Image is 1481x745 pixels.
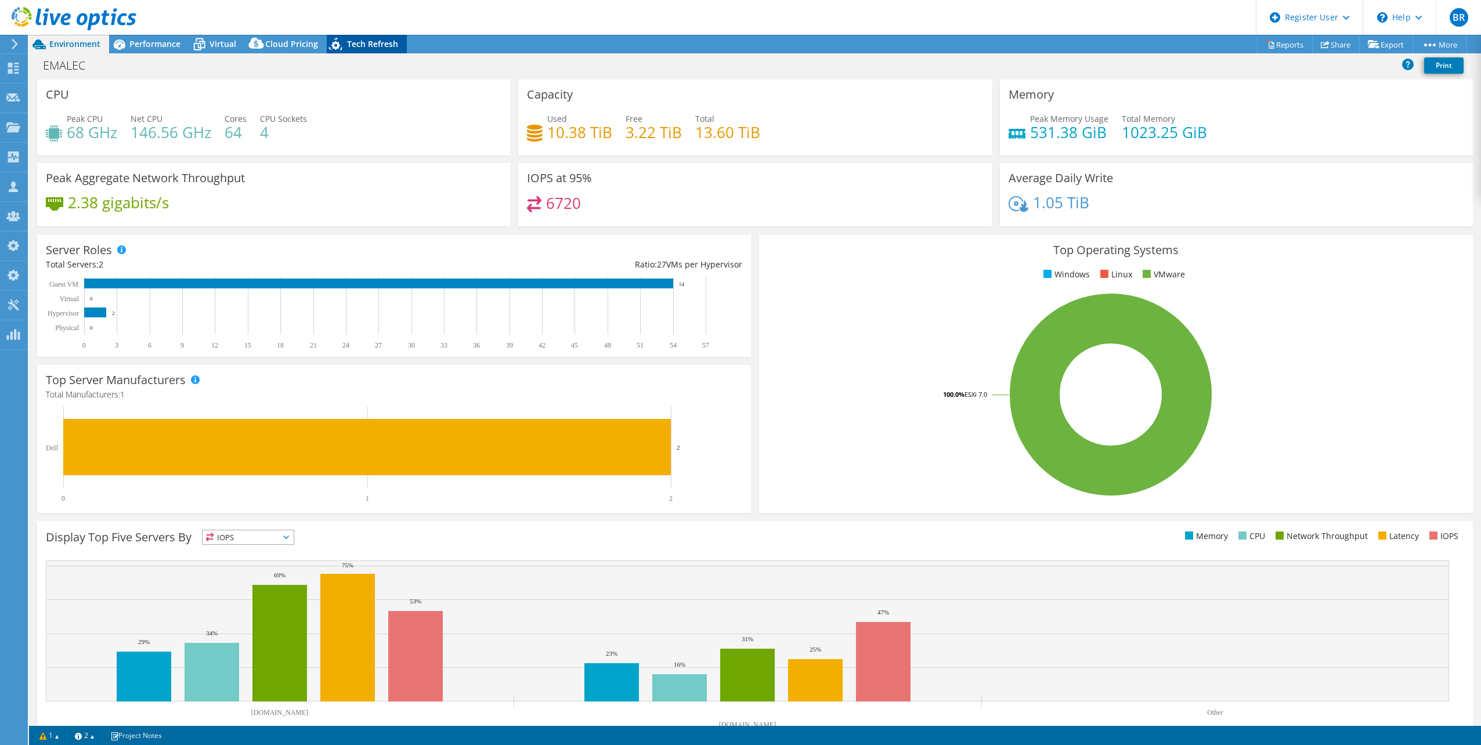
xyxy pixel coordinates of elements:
text: 24 [342,341,349,349]
text: 57 [702,341,709,349]
span: Environment [49,38,100,49]
text: 9 [180,341,184,349]
text: Dell [46,444,58,452]
text: 54 [679,281,685,287]
text: 0 [62,494,65,502]
div: Ratio: VMs per Hypervisor [394,258,742,271]
text: 42 [539,341,546,349]
h3: Average Daily Write [1009,172,1113,185]
text: Virtual [60,295,80,303]
h4: 1.05 TiB [1033,196,1089,209]
span: Total [695,113,714,124]
text: 0 [90,296,93,302]
text: Other [1207,708,1223,717]
span: Cloud Pricing [265,38,318,49]
h4: 10.38 TiB [547,126,612,139]
li: Linux [1097,268,1132,281]
text: 15 [244,341,251,349]
h4: 2.38 gigabits/s [68,196,169,209]
h3: CPU [46,88,69,101]
text: Physical [55,324,79,332]
li: Windows [1041,268,1090,281]
li: VMware [1140,268,1185,281]
span: Total Memory [1122,113,1175,124]
h4: 4 [260,126,307,139]
h4: 3.22 TiB [626,126,682,139]
span: Peak Memory Usage [1030,113,1108,124]
text: 0 [82,341,86,349]
text: 54 [670,341,677,349]
li: Network Throughput [1273,530,1368,543]
a: 1 [31,728,67,743]
h4: 68 GHz [67,126,117,139]
span: Virtual [209,38,236,49]
text: 18 [277,341,284,349]
li: Latency [1375,530,1419,543]
span: Peak CPU [67,113,103,124]
span: IOPS [203,530,294,544]
div: Total Servers: [46,258,394,271]
span: 2 [99,259,103,270]
span: 1 [120,389,125,400]
span: Performance [129,38,180,49]
text: 53% [410,598,421,605]
span: Used [547,113,567,124]
span: Cores [225,113,247,124]
li: Memory [1182,530,1228,543]
text: 12 [211,341,218,349]
text: 2 [112,310,115,316]
text: Hypervisor [48,309,79,317]
text: Guest VM [49,280,78,288]
a: Project Notes [102,728,170,743]
h3: Peak Aggregate Network Throughput [46,172,245,185]
text: 34% [206,630,218,636]
text: 39 [506,341,513,349]
text: 3 [115,341,118,349]
text: 33 [440,341,447,349]
text: 1 [366,494,369,502]
li: IOPS [1426,530,1458,543]
text: 6 [148,341,151,349]
text: 36 [473,341,480,349]
h4: 6720 [546,197,581,209]
span: Free [626,113,642,124]
h3: Capacity [527,88,573,101]
li: CPU [1236,530,1265,543]
text: 31% [742,635,753,642]
h4: 13.60 TiB [695,126,760,139]
text: 51 [637,341,644,349]
a: Print [1424,57,1464,74]
text: 47% [877,609,889,616]
h1: EMALEC [38,59,103,72]
text: 75% [342,562,353,569]
a: Share [1312,35,1360,53]
h4: 146.56 GHz [131,126,211,139]
text: [DOMAIN_NAME] [719,721,776,729]
h3: Top Server Manufacturers [46,374,186,386]
span: Net CPU [131,113,162,124]
h4: 531.38 GiB [1030,126,1108,139]
text: 45 [571,341,578,349]
h4: Total Manufacturers: [46,388,742,401]
h3: Top Operating Systems [768,244,1464,256]
tspan: ESXi 7.0 [965,390,987,399]
text: 30 [408,341,415,349]
a: Reports [1257,35,1313,53]
h3: Memory [1009,88,1054,101]
a: More [1413,35,1466,53]
text: 0 [90,325,93,331]
span: Tech Refresh [347,38,398,49]
text: 21 [310,341,317,349]
text: 48 [604,341,611,349]
h4: 1023.25 GiB [1122,126,1207,139]
span: 27 [657,259,666,270]
text: 69% [274,572,286,578]
a: 2 [67,728,103,743]
text: 29% [138,638,150,645]
h3: IOPS at 95% [527,172,592,185]
text: 27 [375,341,382,349]
span: CPU Sockets [260,113,307,124]
h3: Server Roles [46,244,112,256]
svg: \n [1377,12,1388,23]
text: 2 [669,494,673,502]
